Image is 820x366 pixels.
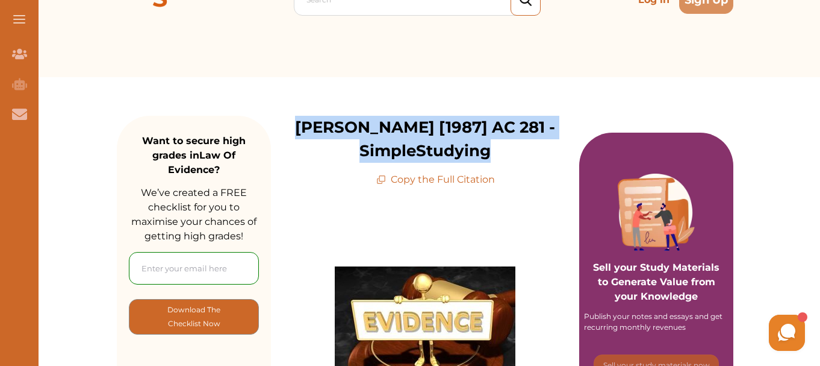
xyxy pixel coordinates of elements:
img: Purple card image [618,174,695,251]
div: Publish your notes and essays and get recurring monthly revenues [584,311,728,333]
input: Enter your email here [129,252,259,285]
span: We’ve created a FREE checklist for you to maximise your chances of getting high grades! [131,187,256,242]
button: [object Object] [129,299,259,335]
p: Download The Checklist Now [154,303,234,331]
p: Sell your Study Materials to Generate Value from your Knowledge [591,227,721,304]
p: Copy the Full Citation [376,172,495,187]
p: [PERSON_NAME] [1987] AC 281 - SimpleStudying [271,116,579,163]
iframe: HelpCrunch [531,312,808,354]
strong: Want to secure high grades in Law Of Evidence ? [142,135,246,175]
